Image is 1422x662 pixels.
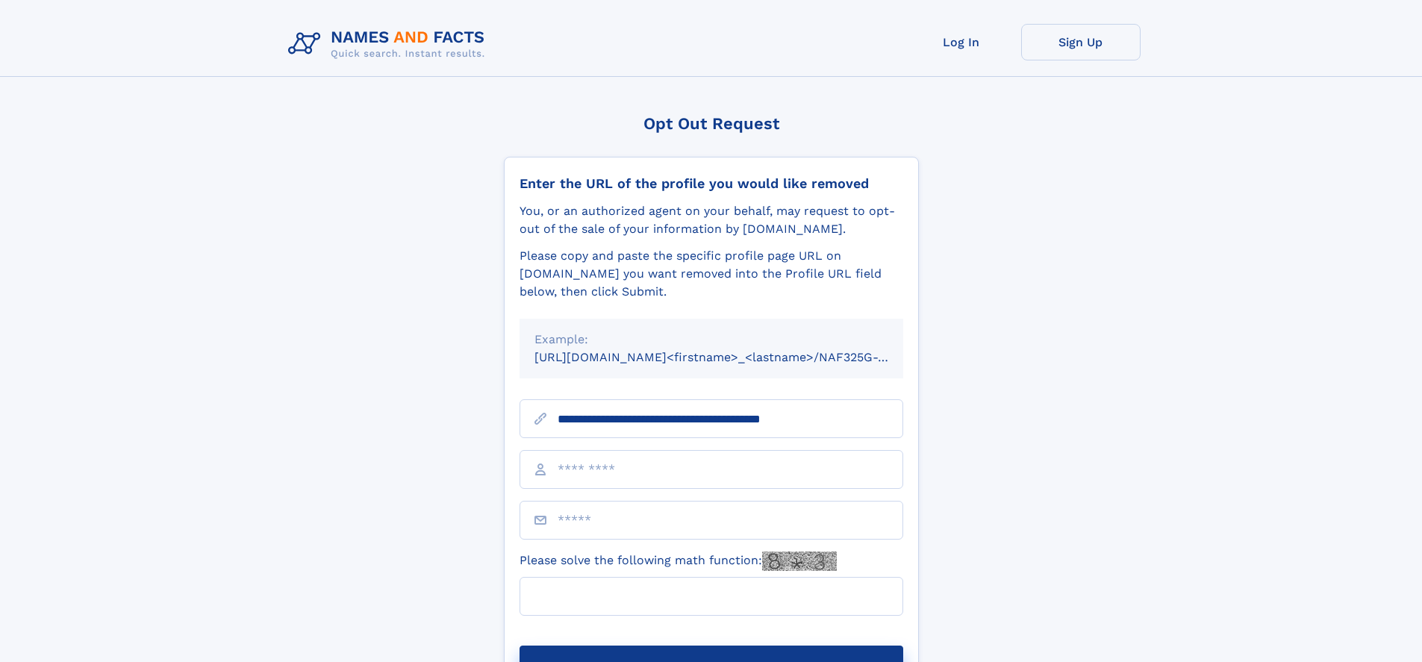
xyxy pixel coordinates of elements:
div: Example: [534,331,888,349]
a: Log In [902,24,1021,60]
small: [URL][DOMAIN_NAME]<firstname>_<lastname>/NAF325G-xxxxxxxx [534,350,932,364]
div: You, or an authorized agent on your behalf, may request to opt-out of the sale of your informatio... [520,202,903,238]
a: Sign Up [1021,24,1141,60]
div: Enter the URL of the profile you would like removed [520,175,903,192]
div: Opt Out Request [504,114,919,133]
label: Please solve the following math function: [520,552,837,571]
img: Logo Names and Facts [282,24,497,64]
div: Please copy and paste the specific profile page URL on [DOMAIN_NAME] you want removed into the Pr... [520,247,903,301]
